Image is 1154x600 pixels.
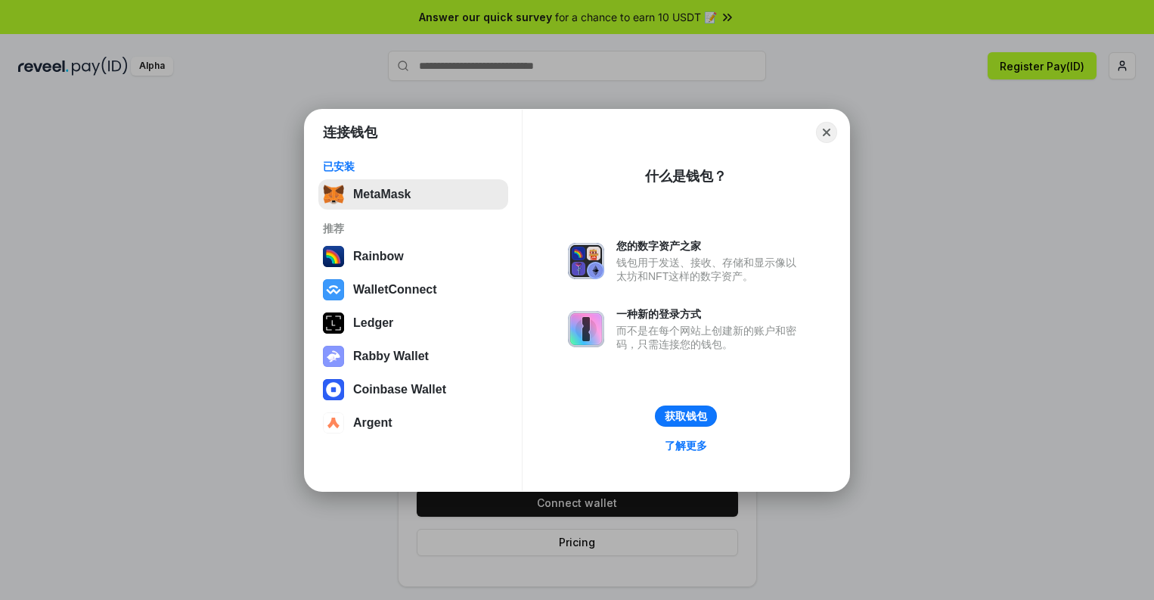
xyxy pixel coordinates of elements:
button: MetaMask [318,179,508,210]
img: svg+xml,%3Csvg%20xmlns%3D%22http%3A%2F%2Fwww.w3.org%2F2000%2Fsvg%22%20fill%3D%22none%22%20viewBox... [568,311,604,347]
img: svg+xml,%3Csvg%20width%3D%2228%22%20height%3D%2228%22%20viewBox%3D%220%200%2028%2028%22%20fill%3D... [323,279,344,300]
button: Close [816,122,837,143]
div: 什么是钱包？ [645,167,727,185]
div: WalletConnect [353,283,437,297]
div: 一种新的登录方式 [616,307,804,321]
img: svg+xml,%3Csvg%20width%3D%22120%22%20height%3D%22120%22%20viewBox%3D%220%200%20120%20120%22%20fil... [323,246,344,267]
button: Argent [318,408,508,438]
button: Rabby Wallet [318,341,508,372]
img: svg+xml,%3Csvg%20xmlns%3D%22http%3A%2F%2Fwww.w3.org%2F2000%2Fsvg%22%20fill%3D%22none%22%20viewBox... [323,346,344,367]
a: 了解更多 [656,436,716,455]
div: 推荐 [323,222,504,235]
div: Ledger [353,316,393,330]
h1: 连接钱包 [323,123,377,141]
div: Rabby Wallet [353,350,429,363]
div: MetaMask [353,188,411,201]
img: svg+xml,%3Csvg%20width%3D%2228%22%20height%3D%2228%22%20viewBox%3D%220%200%2028%2028%22%20fill%3D... [323,412,344,434]
div: 钱包用于发送、接收、存储和显示像以太坊和NFT这样的数字资产。 [616,256,804,283]
button: Ledger [318,308,508,338]
img: svg+xml,%3Csvg%20xmlns%3D%22http%3A%2F%2Fwww.w3.org%2F2000%2Fsvg%22%20width%3D%2228%22%20height%3... [323,312,344,334]
div: Rainbow [353,250,404,263]
div: 了解更多 [665,439,707,452]
img: svg+xml,%3Csvg%20width%3D%2228%22%20height%3D%2228%22%20viewBox%3D%220%200%2028%2028%22%20fill%3D... [323,379,344,400]
div: 获取钱包 [665,409,707,423]
div: 您的数字资产之家 [616,239,804,253]
button: 获取钱包 [655,406,717,427]
img: svg+xml,%3Csvg%20fill%3D%22none%22%20height%3D%2233%22%20viewBox%3D%220%200%2035%2033%22%20width%... [323,184,344,205]
button: Rainbow [318,241,508,272]
div: 而不是在每个网站上创建新的账户和密码，只需连接您的钱包。 [616,324,804,351]
button: WalletConnect [318,275,508,305]
div: 已安装 [323,160,504,173]
button: Coinbase Wallet [318,375,508,405]
img: svg+xml,%3Csvg%20xmlns%3D%22http%3A%2F%2Fwww.w3.org%2F2000%2Fsvg%22%20fill%3D%22none%22%20viewBox... [568,243,604,279]
div: Argent [353,416,392,430]
div: Coinbase Wallet [353,383,446,396]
